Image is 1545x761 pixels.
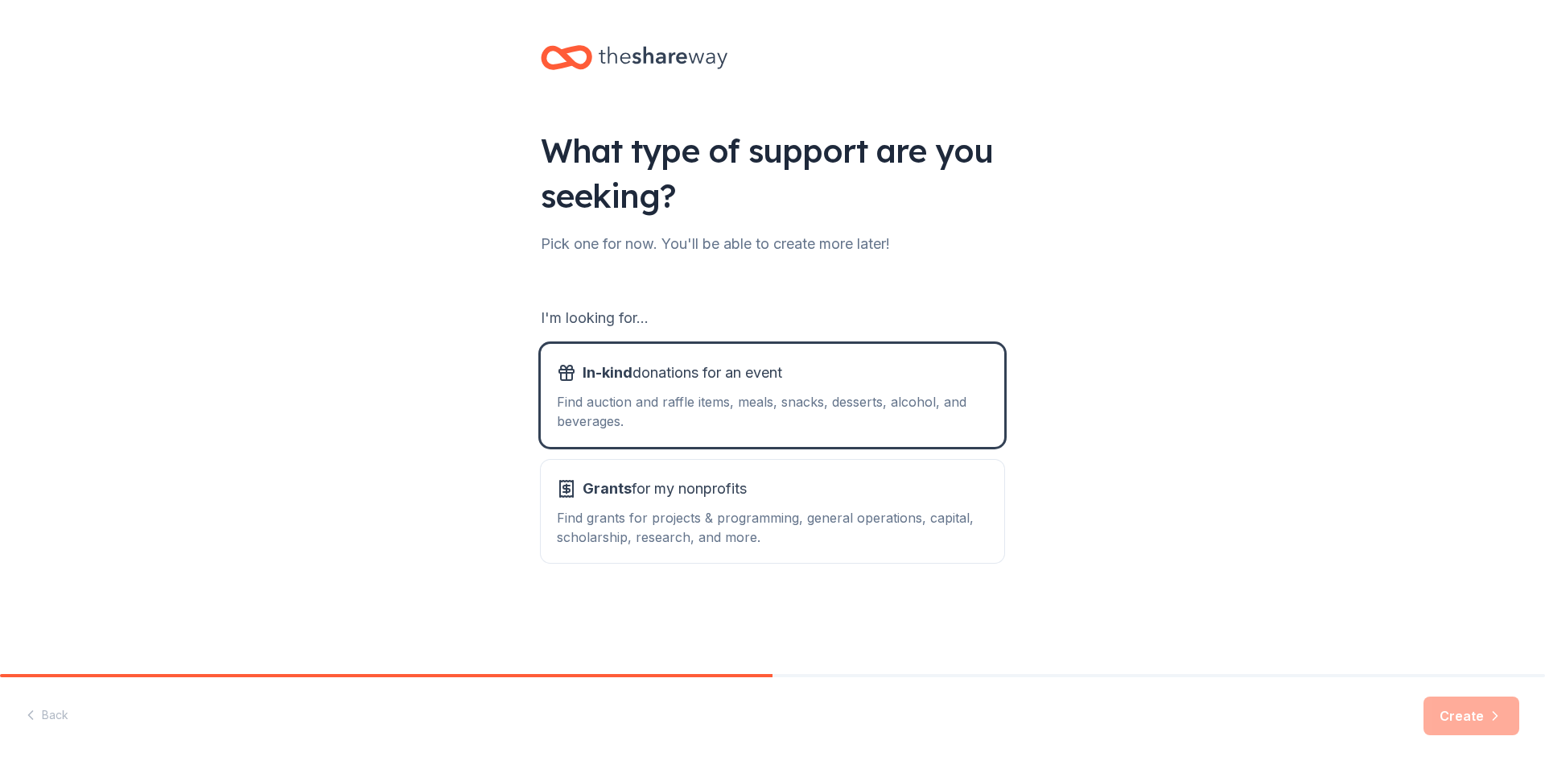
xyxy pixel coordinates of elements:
div: Pick one for now. You'll be able to create more later! [541,231,1004,257]
span: Grants [583,480,632,497]
div: Find grants for projects & programming, general operations, capital, scholarship, research, and m... [557,508,988,547]
span: for my nonprofits [583,476,747,502]
button: In-kinddonations for an eventFind auction and raffle items, meals, snacks, desserts, alcohol, and... [541,344,1004,447]
div: Find auction and raffle items, meals, snacks, desserts, alcohol, and beverages. [557,392,988,431]
span: donations for an event [583,360,782,386]
div: I'm looking for... [541,305,1004,331]
span: In-kind [583,364,632,381]
div: What type of support are you seeking? [541,128,1004,218]
button: Grantsfor my nonprofitsFind grants for projects & programming, general operations, capital, schol... [541,460,1004,563]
